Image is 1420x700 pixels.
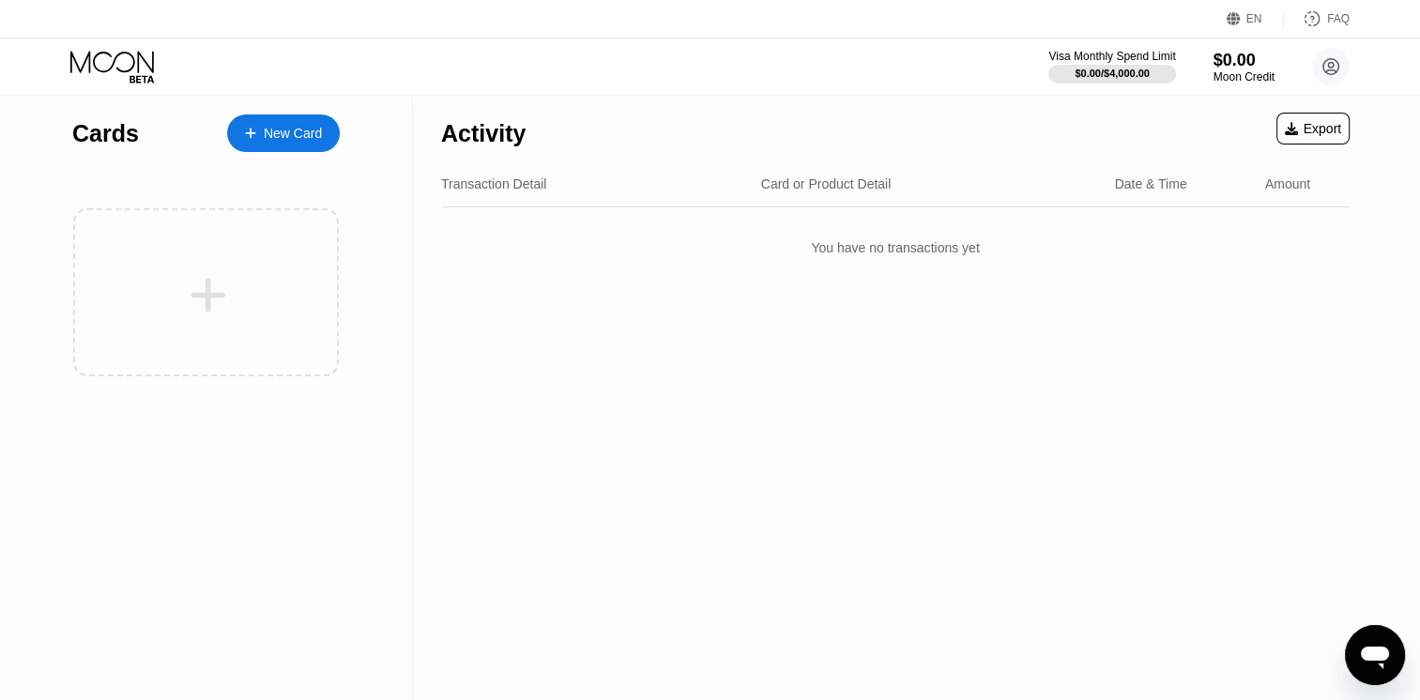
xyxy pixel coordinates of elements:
[264,126,322,142] div: New Card
[227,114,340,152] div: New Card
[1284,9,1350,28] div: FAQ
[1048,50,1175,84] div: Visa Monthly Spend Limit$0.00/$4,000.00
[441,221,1350,274] div: You have no transactions yet
[1214,51,1275,84] div: $0.00Moon Credit
[1276,113,1350,145] div: Export
[1285,121,1341,136] div: Export
[72,120,139,147] div: Cards
[1227,9,1284,28] div: EN
[1114,176,1186,191] div: Date & Time
[1048,50,1175,63] div: Visa Monthly Spend Limit
[1075,68,1150,79] div: $0.00 / $4,000.00
[1246,12,1262,25] div: EN
[1214,51,1275,70] div: $0.00
[1214,70,1275,84] div: Moon Credit
[1327,12,1350,25] div: FAQ
[761,176,892,191] div: Card or Product Detail
[1265,176,1310,191] div: Amount
[1345,625,1405,685] iframe: Button to launch messaging window
[441,120,526,147] div: Activity
[441,176,546,191] div: Transaction Detail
